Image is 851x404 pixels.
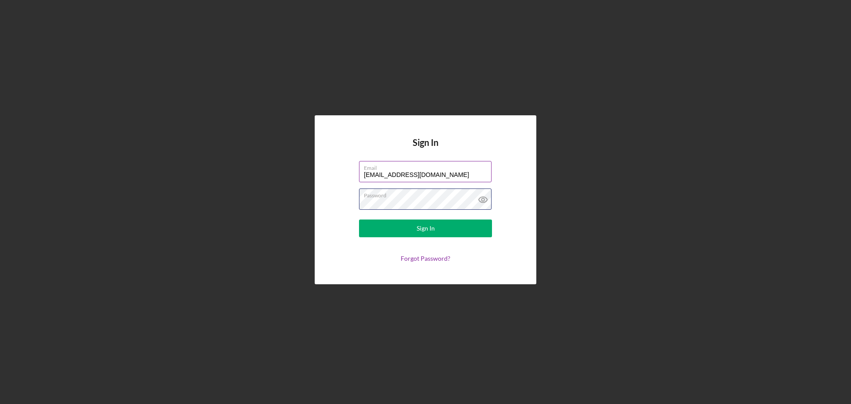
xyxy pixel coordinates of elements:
[401,255,450,262] a: Forgot Password?
[417,220,435,237] div: Sign In
[364,161,492,171] label: Email
[359,220,492,237] button: Sign In
[413,137,438,161] h4: Sign In
[364,189,492,199] label: Password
